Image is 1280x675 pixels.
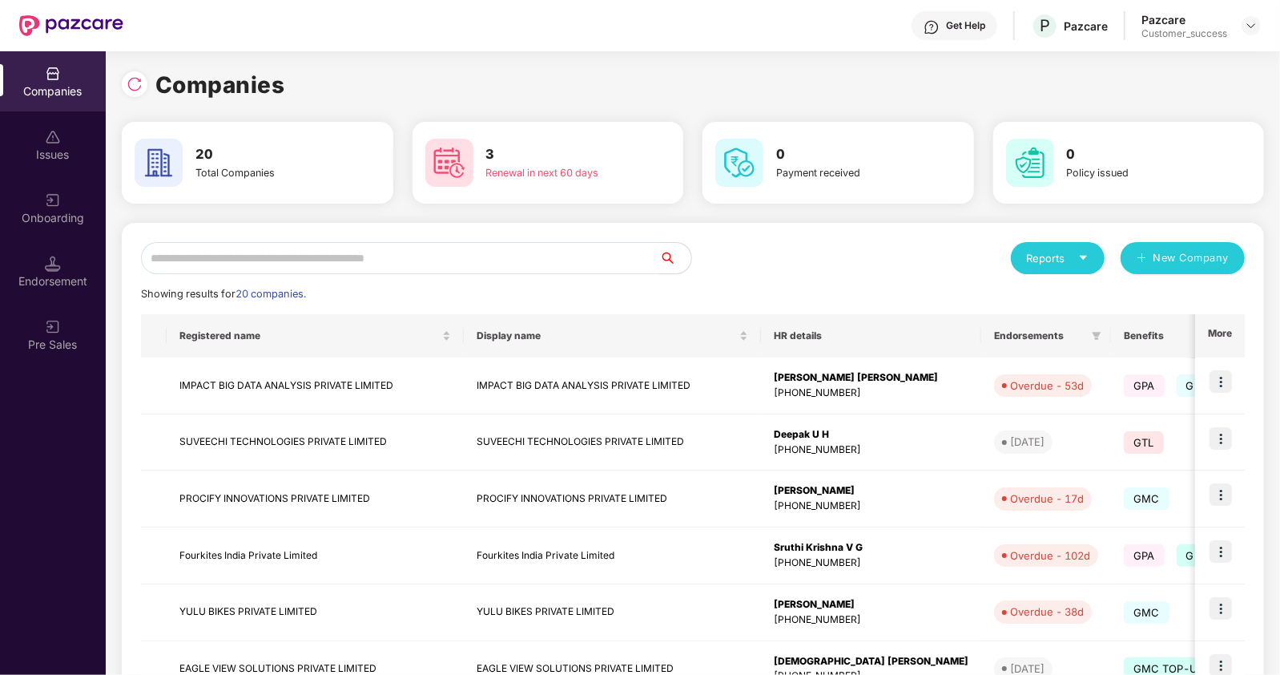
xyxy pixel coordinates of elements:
img: svg+xml;base64,PHN2ZyB3aWR0aD0iMTQuNSIgaGVpZ2h0PSIxNC41IiB2aWV3Qm94PSIwIDAgMTYgMTYiIGZpbGw9Im5vbm... [45,256,61,272]
td: YULU BIKES PRIVATE LIMITED [464,584,761,641]
td: IMPACT BIG DATA ANALYSIS PRIVATE LIMITED [464,358,761,414]
span: GMC TOP-UP [1177,544,1267,567]
td: Fourkites India Private Limited [167,527,464,584]
h3: 20 [195,144,333,165]
div: Pazcare [1141,12,1227,27]
div: [PHONE_NUMBER] [774,612,968,628]
td: PROCIFY INNOVATIONS PRIVATE LIMITED [167,471,464,527]
div: [PHONE_NUMBER] [774,499,968,514]
div: Policy issued [1067,165,1205,181]
div: Pazcare [1064,18,1108,34]
img: svg+xml;base64,PHN2ZyB3aWR0aD0iMjAiIGhlaWdodD0iMjAiIHZpZXdCb3g9IjAgMCAyMCAyMCIgZmlsbD0ibm9uZSIgeG... [45,192,61,208]
div: [PHONE_NUMBER] [774,556,968,571]
span: Registered name [179,329,439,342]
h3: 3 [486,144,624,165]
span: Endorsements [994,329,1085,342]
img: svg+xml;base64,PHN2ZyB4bWxucz0iaHR0cDovL3d3dy53My5vcmcvMjAwMC9zdmciIHdpZHRoPSI2MCIgaGVpZ2h0PSI2MC... [135,139,183,187]
span: GTL [1124,431,1164,454]
div: [DATE] [1010,434,1045,450]
span: GMC [1177,374,1222,397]
div: Overdue - 53d [1010,378,1084,394]
div: [DEMOGRAPHIC_DATA] [PERSON_NAME] [774,654,968,669]
span: search [658,252,691,265]
span: P [1040,16,1050,35]
img: svg+xml;base64,PHN2ZyBpZD0iSXNzdWVzX2Rpc2FibGVkIiB4bWxucz0iaHR0cDovL3d3dy53My5vcmcvMjAwMC9zdmciIH... [45,129,61,145]
div: [PHONE_NUMBER] [774,443,968,458]
span: filter [1089,326,1105,346]
h3: 0 [776,144,914,165]
button: search [658,242,692,274]
div: Deepak U H [774,427,968,443]
span: GMC [1124,601,1169,624]
td: IMPACT BIG DATA ANALYSIS PRIVATE LIMITED [167,358,464,414]
div: Overdue - 102d [1010,548,1090,564]
img: icon [1210,540,1232,563]
img: svg+xml;base64,PHN2ZyBpZD0iUmVsb2FkLTMyeDMyIiB4bWxucz0iaHR0cDovL3d3dy53My5vcmcvMjAwMC9zdmciIHdpZH... [127,76,143,92]
div: Reports [1027,250,1089,266]
span: 20 companies. [235,288,306,300]
th: Registered name [167,314,464,358]
img: icon [1210,483,1232,506]
div: Overdue - 17d [1010,491,1084,507]
img: icon [1210,370,1232,393]
td: SUVEECHI TECHNOLOGIES PRIVATE LIMITED [167,414,464,471]
img: icon [1210,427,1232,450]
td: SUVEECHI TECHNOLOGIES PRIVATE LIMITED [464,414,761,471]
span: GPA [1124,544,1165,567]
img: icon [1210,597,1232,620]
span: GMC [1124,487,1169,510]
img: svg+xml;base64,PHN2ZyBpZD0iRHJvcGRvd24tMzJ4MzIiIHhtbG5zPSJodHRwOi8vd3d3LnczLm9yZy8yMDAwL3N2ZyIgd2... [1245,19,1258,32]
span: Display name [477,329,736,342]
span: Showing results for [141,288,306,300]
div: Renewal in next 60 days [486,165,624,181]
button: plusNew Company [1121,242,1245,274]
td: PROCIFY INNOVATIONS PRIVATE LIMITED [464,471,761,527]
img: New Pazcare Logo [19,15,123,36]
td: YULU BIKES PRIVATE LIMITED [167,584,464,641]
div: Get Help [946,19,985,32]
td: Fourkites India Private Limited [464,527,761,584]
h3: 0 [1067,144,1205,165]
div: [PERSON_NAME] [774,483,968,499]
span: New Company [1153,250,1230,266]
img: svg+xml;base64,PHN2ZyB3aWR0aD0iMjAiIGhlaWdodD0iMjAiIHZpZXdCb3g9IjAgMCAyMCAyMCIgZmlsbD0ibm9uZSIgeG... [45,319,61,335]
img: svg+xml;base64,PHN2ZyBpZD0iQ29tcGFuaWVzIiB4bWxucz0iaHR0cDovL3d3dy53My5vcmcvMjAwMC9zdmciIHdpZHRoPS... [45,66,61,82]
div: Customer_success [1141,27,1227,40]
th: More [1195,314,1245,358]
div: [PERSON_NAME] [PERSON_NAME] [774,370,968,386]
img: svg+xml;base64,PHN2ZyB4bWxucz0iaHR0cDovL3d3dy53My5vcmcvMjAwMC9zdmciIHdpZHRoPSI2MCIgaGVpZ2h0PSI2MC... [425,139,473,187]
img: svg+xml;base64,PHN2ZyB4bWxucz0iaHR0cDovL3d3dy53My5vcmcvMjAwMC9zdmciIHdpZHRoPSI2MCIgaGVpZ2h0PSI2MC... [1006,139,1054,187]
div: Payment received [776,165,914,181]
h1: Companies [155,67,285,103]
img: svg+xml;base64,PHN2ZyBpZD0iSGVscC0zMngzMiIgeG1sbnM9Imh0dHA6Ly93d3cudzMub3JnLzIwMDAvc3ZnIiB3aWR0aD... [924,19,940,35]
span: plus [1137,253,1147,265]
span: GPA [1124,374,1165,397]
th: Display name [464,314,761,358]
div: [PHONE_NUMBER] [774,386,968,401]
div: [PERSON_NAME] [774,597,968,612]
th: HR details [761,314,981,358]
span: caret-down [1078,253,1089,263]
img: svg+xml;base64,PHN2ZyB4bWxucz0iaHR0cDovL3d3dy53My5vcmcvMjAwMC9zdmciIHdpZHRoPSI2MCIgaGVpZ2h0PSI2MC... [715,139,763,187]
div: Overdue - 38d [1010,604,1084,620]
div: Sruthi Krishna V G [774,540,968,556]
span: filter [1092,331,1101,341]
div: Total Companies [195,165,333,181]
